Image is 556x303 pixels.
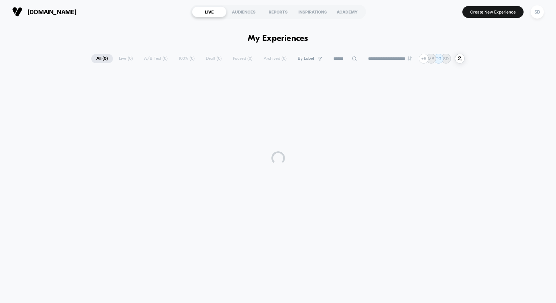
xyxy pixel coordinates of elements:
span: [DOMAIN_NAME] [27,8,76,16]
div: LIVE [192,6,226,17]
button: SD [529,5,546,19]
button: Create New Experience [462,6,524,18]
div: + 5 [419,54,429,64]
img: end [408,56,412,60]
p: TG [436,56,441,61]
div: REPORTS [261,6,295,17]
div: ACADEMY [330,6,364,17]
p: SD [443,56,449,61]
div: AUDIENCES [226,6,261,17]
h1: My Experiences [248,34,308,44]
span: All ( 0 ) [91,54,113,63]
div: INSPIRATIONS [295,6,330,17]
img: Visually logo [12,7,22,17]
button: [DOMAIN_NAME] [10,6,78,17]
span: By Label [298,56,314,61]
div: SD [531,5,544,19]
p: MB [428,56,434,61]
